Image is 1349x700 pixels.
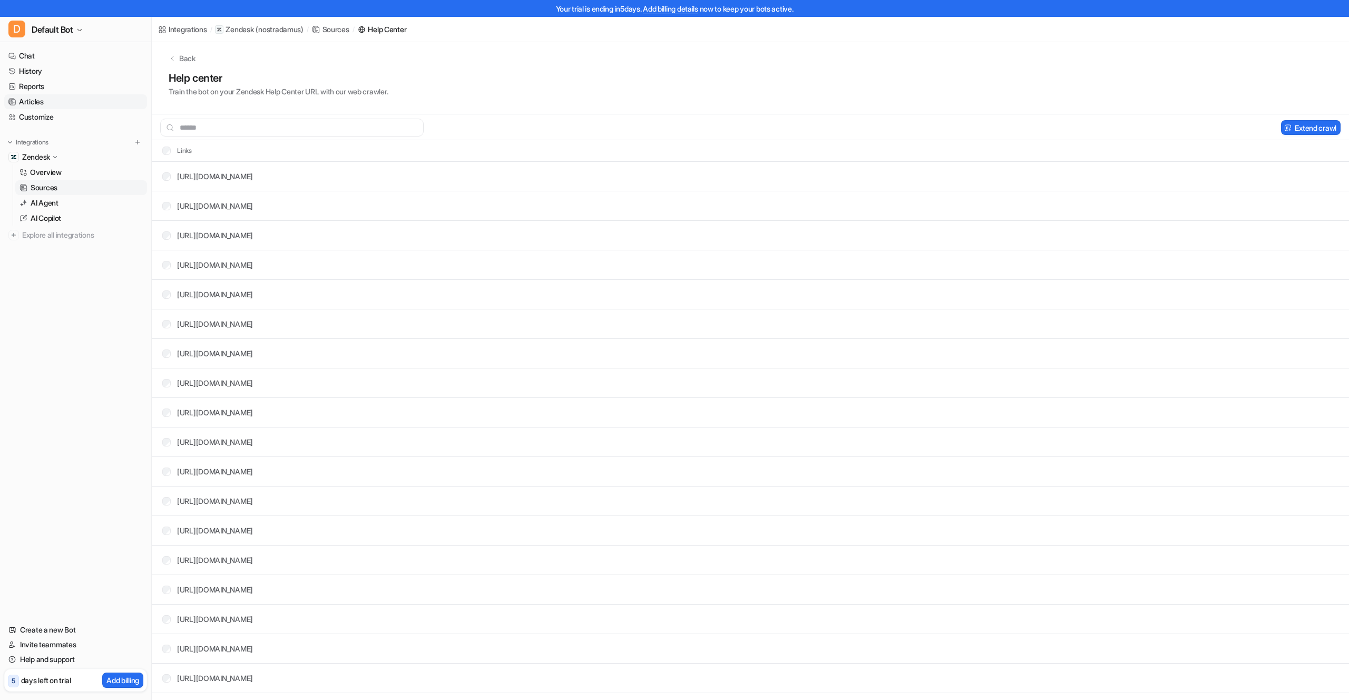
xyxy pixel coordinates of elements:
a: Integrations [158,24,207,35]
a: Zendesk(nostradamus) [215,24,303,35]
a: Invite teammates [4,637,147,652]
p: days left on trial [21,675,71,686]
span: / [353,25,355,34]
p: Zendesk [226,24,253,35]
img: expand menu [6,139,14,146]
a: [URL][DOMAIN_NAME] [177,556,253,565]
p: Overview [30,167,62,178]
a: Sources [15,180,147,195]
a: Create a new Bot [4,623,147,637]
img: explore all integrations [8,230,19,240]
a: [URL][DOMAIN_NAME] [177,585,253,594]
a: Reports [4,79,147,94]
a: [URL][DOMAIN_NAME] [177,644,253,653]
a: [URL][DOMAIN_NAME] [177,378,253,387]
a: [URL][DOMAIN_NAME] [177,615,253,624]
p: AI Copilot [31,213,61,223]
a: [URL][DOMAIN_NAME] [177,408,253,417]
th: Links [154,144,192,157]
a: Overview [15,165,147,180]
a: [URL][DOMAIN_NAME] [177,290,253,299]
p: ( nostradamus ) [256,24,303,35]
p: 5 [12,676,15,686]
span: / [210,25,212,34]
p: Zendesk [22,152,50,162]
p: Train the bot on your Zendesk Help Center URL with our web crawler. [169,86,388,97]
span: Default Bot [32,22,73,37]
span: / [307,25,309,34]
a: [URL][DOMAIN_NAME] [177,172,253,181]
p: Back [179,53,195,64]
a: [URL][DOMAIN_NAME] [177,260,253,269]
a: History [4,64,147,79]
div: Help Center [368,24,406,35]
a: AI Copilot [15,211,147,226]
a: [URL][DOMAIN_NAME] [177,437,253,446]
a: Sources [312,24,349,35]
button: Add billing [102,673,143,688]
a: Help and support [4,652,147,667]
img: menu_add.svg [134,139,141,146]
a: Help Center [357,24,406,35]
a: [URL][DOMAIN_NAME] [177,349,253,358]
p: Sources [31,182,57,193]
a: [URL][DOMAIN_NAME] [177,201,253,210]
span: D [8,21,25,37]
h1: Help center [169,70,388,86]
a: [URL][DOMAIN_NAME] [177,231,253,240]
p: Integrations [16,138,48,147]
a: Chat [4,48,147,63]
span: Explore all integrations [22,227,143,244]
a: [URL][DOMAIN_NAME] [177,674,253,683]
img: Zendesk [11,154,17,160]
button: Integrations [4,137,52,148]
button: Extend crawl [1281,120,1341,135]
div: Sources [322,24,349,35]
a: [URL][DOMAIN_NAME] [177,319,253,328]
a: Customize [4,110,147,124]
a: Explore all integrations [4,228,147,242]
p: AI Agent [31,198,58,208]
a: [URL][DOMAIN_NAME] [177,497,253,505]
a: Add billing details [643,4,698,13]
a: Articles [4,94,147,109]
a: [URL][DOMAIN_NAME] [177,526,253,535]
p: Add billing [106,675,139,686]
a: [URL][DOMAIN_NAME] [177,467,253,476]
a: AI Agent [15,196,147,210]
div: Integrations [169,24,207,35]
